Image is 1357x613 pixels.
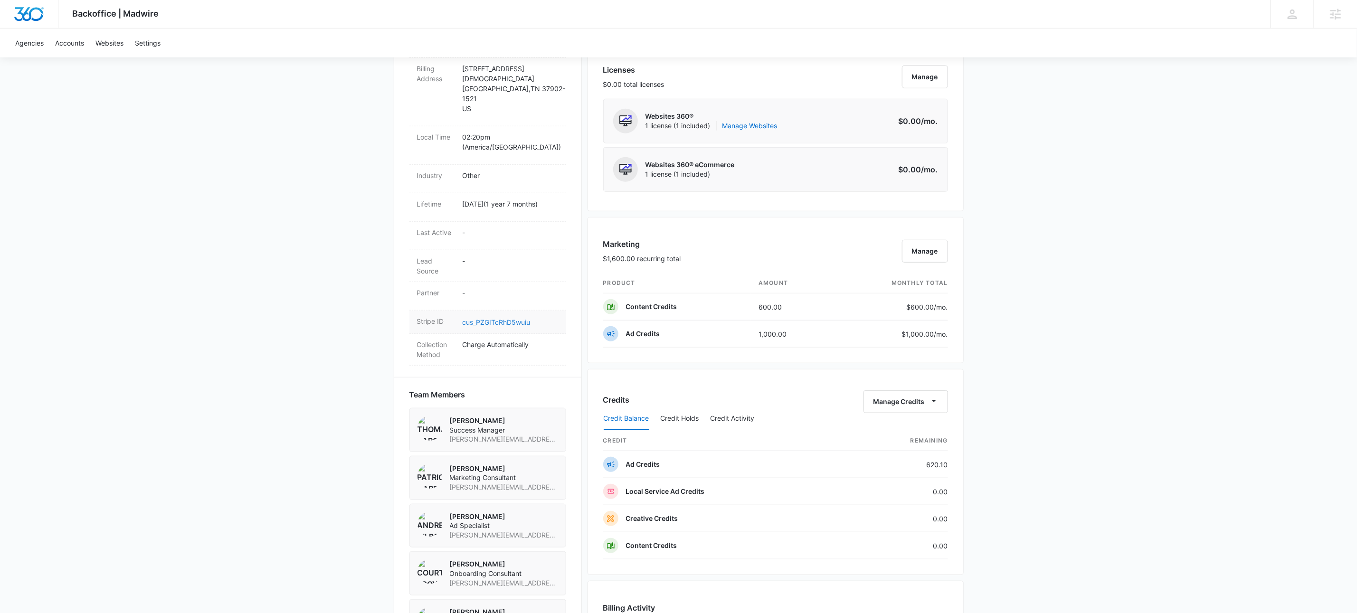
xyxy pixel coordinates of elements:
[450,559,558,569] p: [PERSON_NAME]
[604,407,649,430] button: Credit Balance
[417,340,455,359] dt: Collection Method
[626,329,660,339] p: Ad Credits
[90,28,129,57] a: Websites
[418,464,442,489] img: Patrick Harral
[645,170,735,179] span: 1 license (1 included)
[463,288,559,298] p: -
[450,521,558,530] span: Ad Specialist
[722,121,778,131] a: Manage Websites
[626,302,677,311] p: Content Credits
[463,227,559,237] p: -
[129,28,166,57] a: Settings
[902,329,948,339] p: $1,000.00
[921,116,938,126] span: /mo.
[832,273,948,293] th: monthly total
[603,273,751,293] th: product
[409,389,465,400] span: Team Members
[661,407,699,430] button: Credit Holds
[903,302,948,312] p: $600.00
[603,394,630,406] h3: Credits
[450,482,558,492] span: [PERSON_NAME][EMAIL_ADDRESS][PERSON_NAME][DOMAIN_NAME]
[49,28,90,57] a: Accounts
[450,530,558,540] span: [PERSON_NAME][EMAIL_ADDRESS][PERSON_NAME][DOMAIN_NAME]
[417,199,455,209] dt: Lifetime
[751,293,832,321] td: 600.00
[847,451,948,478] td: 620.10
[418,559,442,584] img: Courtney Coy
[626,514,678,523] p: Creative Credits
[603,238,681,250] h3: Marketing
[645,121,778,131] span: 1 license (1 included)
[751,273,832,293] th: amount
[847,505,948,532] td: 0.00
[847,478,948,505] td: 0.00
[450,434,558,444] span: [PERSON_NAME][EMAIL_ADDRESS][PERSON_NAME][DOMAIN_NAME]
[921,165,938,174] span: /mo.
[417,288,455,298] dt: Partner
[847,532,948,559] td: 0.00
[645,112,778,121] p: Websites 360®
[711,407,755,430] button: Credit Activity
[409,222,566,250] div: Last Active-
[418,416,442,441] img: Thomas Baron
[409,126,566,165] div: Local Time02:20pm (America/[GEOGRAPHIC_DATA])
[751,321,832,348] td: 1,000.00
[864,390,948,413] button: Manage Credits
[463,64,559,113] p: [STREET_ADDRESS][DEMOGRAPHIC_DATA] [GEOGRAPHIC_DATA] , TN 37902-1521 US
[450,578,558,588] span: [PERSON_NAME][EMAIL_ADDRESS][PERSON_NAME][DOMAIN_NAME]
[450,473,558,482] span: Marketing Consultant
[463,199,559,209] p: [DATE] ( 1 year 7 months )
[463,170,559,180] p: Other
[934,330,948,338] span: /mo.
[409,165,566,193] div: IndustryOther
[902,66,948,88] button: Manage
[409,282,566,311] div: Partner-
[847,431,948,451] th: Remaining
[418,512,442,537] img: Andrew Gilbert
[409,193,566,222] div: Lifetime[DATE](1 year 7 months)
[603,79,664,89] p: $0.00 total licenses
[603,254,681,264] p: $1,600.00 recurring total
[463,132,559,152] p: 02:20pm ( America/[GEOGRAPHIC_DATA] )
[603,431,847,451] th: credit
[417,132,455,142] dt: Local Time
[9,28,49,57] a: Agencies
[417,170,455,180] dt: Industry
[450,416,558,425] p: [PERSON_NAME]
[450,512,558,521] p: [PERSON_NAME]
[450,464,558,473] p: [PERSON_NAME]
[463,318,531,326] a: cus_PZGITcRhD5wuiu
[417,64,455,84] dt: Billing Address
[463,340,559,349] p: Charge Automatically
[417,316,455,326] dt: Stripe ID
[626,541,677,550] p: Content Credits
[934,303,948,311] span: /mo.
[73,9,159,19] span: Backoffice | Madwire
[463,256,559,266] p: -
[409,334,566,366] div: Collection MethodCharge Automatically
[902,240,948,263] button: Manage
[893,115,938,127] p: $0.00
[409,250,566,282] div: Lead Source-
[626,460,660,469] p: Ad Credits
[409,58,566,126] div: Billing Address[STREET_ADDRESS][DEMOGRAPHIC_DATA][GEOGRAPHIC_DATA],TN 37902-1521US
[626,487,705,496] p: Local Service Ad Credits
[450,425,558,435] span: Success Manager
[645,160,735,170] p: Websites 360® eCommerce
[409,311,566,334] div: Stripe IDcus_PZGITcRhD5wuiu
[450,569,558,578] span: Onboarding Consultant
[417,256,455,276] dt: Lead Source
[893,164,938,175] p: $0.00
[603,64,664,75] h3: Licenses
[417,227,455,237] dt: Last Active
